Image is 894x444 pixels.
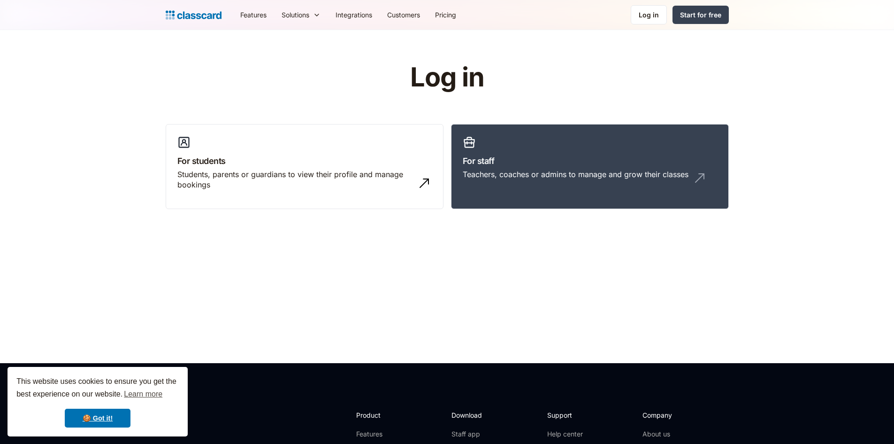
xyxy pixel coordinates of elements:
[428,4,464,25] a: Pricing
[356,410,406,420] h2: Product
[639,10,659,20] div: Log in
[451,124,729,210] a: For staffTeachers, coaches or admins to manage and grow their classes
[631,5,667,24] a: Log in
[356,429,406,439] a: Features
[122,387,164,401] a: learn more about cookies
[642,410,705,420] h2: Company
[177,169,413,190] div: Students, parents or guardians to view their profile and manage bookings
[328,4,380,25] a: Integrations
[8,367,188,436] div: cookieconsent
[451,410,490,420] h2: Download
[672,6,729,24] a: Start for free
[547,429,585,439] a: Help center
[642,429,705,439] a: About us
[16,376,179,401] span: This website uses cookies to ensure you get the best experience on our website.
[233,4,274,25] a: Features
[282,10,309,20] div: Solutions
[274,4,328,25] div: Solutions
[298,63,596,92] h1: Log in
[547,410,585,420] h2: Support
[463,169,688,179] div: Teachers, coaches or admins to manage and grow their classes
[380,4,428,25] a: Customers
[166,124,443,210] a: For studentsStudents, parents or guardians to view their profile and manage bookings
[177,155,432,167] h3: For students
[463,155,717,167] h3: For staff
[451,429,490,439] a: Staff app
[166,8,222,22] a: home
[680,10,721,20] div: Start for free
[65,409,130,428] a: dismiss cookie message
